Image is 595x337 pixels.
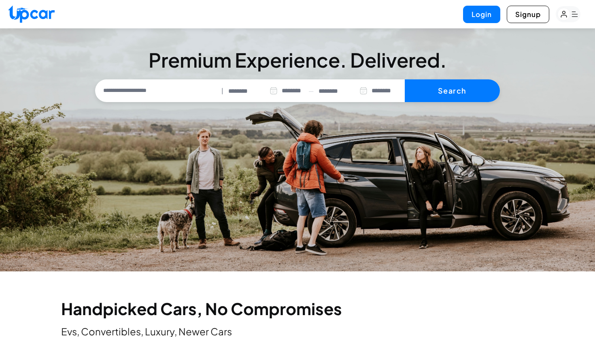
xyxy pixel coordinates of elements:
[405,79,500,102] button: Search
[61,301,534,317] h2: Handpicked Cars, No Compromises
[308,86,314,96] span: —
[8,5,55,23] img: Upcar Logo
[221,86,223,96] span: |
[463,6,500,23] button: Login
[95,50,500,70] h3: Premium Experience. Delivered.
[507,6,549,23] button: Signup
